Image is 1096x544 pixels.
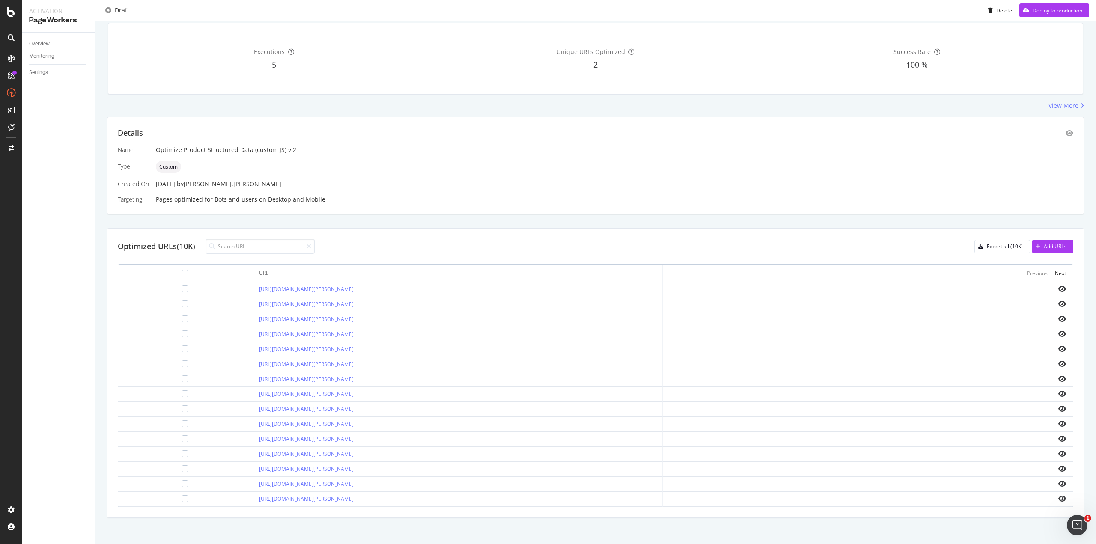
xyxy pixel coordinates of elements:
[156,180,1073,188] div: [DATE]
[985,3,1012,17] button: Delete
[159,164,178,169] span: Custom
[1027,268,1048,278] button: Previous
[1058,420,1066,427] i: eye
[156,161,181,173] div: neutral label
[1058,465,1066,472] i: eye
[118,241,195,252] div: Optimized URLs (10K)
[1055,270,1066,277] div: Next
[1058,345,1066,352] i: eye
[259,285,354,293] a: [URL][DOMAIN_NAME][PERSON_NAME]
[1058,285,1066,292] i: eye
[1055,268,1066,278] button: Next
[156,146,1073,154] div: Optimize Product Structured Data (custom JS) v.2
[259,465,354,473] a: [URL][DOMAIN_NAME][PERSON_NAME]
[974,240,1030,253] button: Export all (10K)
[118,146,149,154] div: Name
[272,59,276,70] span: 5
[1084,515,1091,522] span: 1
[29,52,89,61] a: Monitoring
[259,330,354,338] a: [URL][DOMAIN_NAME][PERSON_NAME]
[29,7,88,15] div: Activation
[115,6,129,15] div: Draft
[259,390,354,398] a: [URL][DOMAIN_NAME][PERSON_NAME]
[29,39,89,48] a: Overview
[906,59,928,70] span: 100 %
[259,315,354,323] a: [URL][DOMAIN_NAME][PERSON_NAME]
[259,495,354,502] a: [URL][DOMAIN_NAME][PERSON_NAME]
[996,6,1012,14] div: Delete
[259,450,354,458] a: [URL][DOMAIN_NAME][PERSON_NAME]
[1019,3,1089,17] button: Deploy to production
[29,39,50,48] div: Overview
[1058,375,1066,382] i: eye
[254,48,285,56] span: Executions
[1058,330,1066,337] i: eye
[1067,515,1087,535] iframe: Intercom live chat
[1027,270,1048,277] div: Previous
[259,269,268,277] div: URL
[1058,480,1066,487] i: eye
[1044,243,1066,250] div: Add URLs
[118,128,143,139] div: Details
[259,300,354,308] a: [URL][DOMAIN_NAME][PERSON_NAME]
[1058,495,1066,502] i: eye
[259,345,354,353] a: [URL][DOMAIN_NAME][PERSON_NAME]
[118,162,149,171] div: Type
[205,239,315,254] input: Search URL
[1032,240,1073,253] button: Add URLs
[259,405,354,413] a: [URL][DOMAIN_NAME][PERSON_NAME]
[557,48,625,56] span: Unique URLs Optimized
[29,68,89,77] a: Settings
[1048,101,1084,110] a: View More
[259,435,354,443] a: [URL][DOMAIN_NAME][PERSON_NAME]
[1058,435,1066,442] i: eye
[259,375,354,383] a: [URL][DOMAIN_NAME][PERSON_NAME]
[1058,315,1066,322] i: eye
[29,52,54,61] div: Monitoring
[118,195,149,204] div: Targeting
[1058,300,1066,307] i: eye
[1066,130,1073,137] div: eye
[593,59,598,70] span: 2
[1033,6,1082,14] div: Deploy to production
[987,243,1023,250] div: Export all (10K)
[259,420,354,428] a: [URL][DOMAIN_NAME][PERSON_NAME]
[1058,360,1066,367] i: eye
[177,180,281,188] div: by [PERSON_NAME].[PERSON_NAME]
[1058,405,1066,412] i: eye
[118,180,149,188] div: Created On
[214,195,257,204] div: Bots and users
[1048,101,1078,110] div: View More
[29,68,48,77] div: Settings
[29,15,88,25] div: PageWorkers
[268,195,325,204] div: Desktop and Mobile
[893,48,931,56] span: Success Rate
[156,195,1073,204] div: Pages optimized for on
[1058,450,1066,457] i: eye
[1058,390,1066,397] i: eye
[259,480,354,488] a: [URL][DOMAIN_NAME][PERSON_NAME]
[259,360,354,368] a: [URL][DOMAIN_NAME][PERSON_NAME]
